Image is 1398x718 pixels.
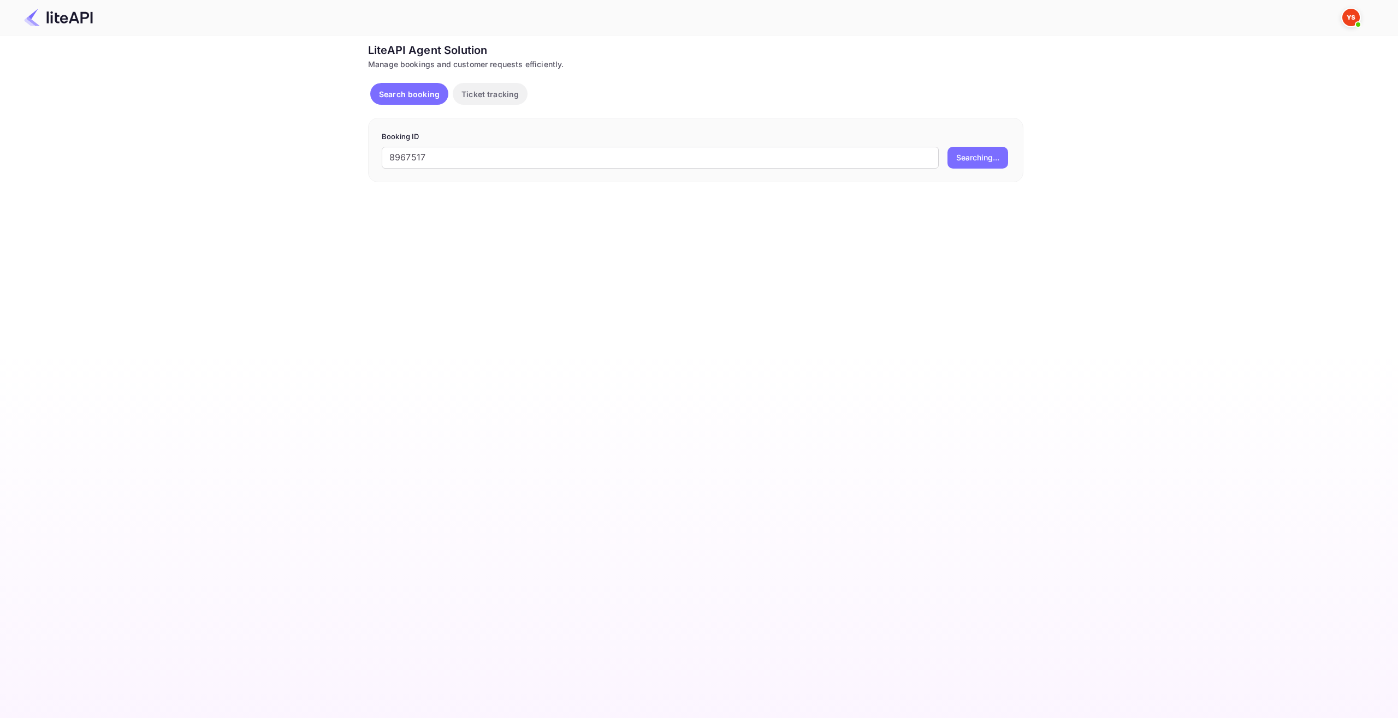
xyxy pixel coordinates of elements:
p: Ticket tracking [461,88,519,100]
img: Yandex Support [1342,9,1360,26]
div: Manage bookings and customer requests efficiently. [368,58,1023,70]
p: Search booking [379,88,440,100]
p: Booking ID [382,131,1010,142]
img: LiteAPI Logo [24,9,93,26]
div: LiteAPI Agent Solution [368,42,1023,58]
button: Searching... [947,147,1008,169]
input: Enter Booking ID (e.g., 63782194) [382,147,939,169]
